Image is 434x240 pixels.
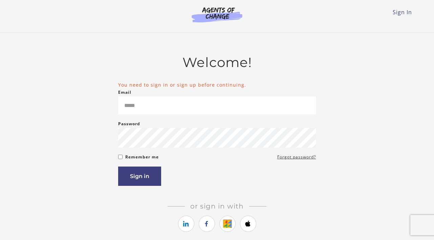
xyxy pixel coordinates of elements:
label: Email [118,88,131,96]
a: Forgot password? [277,153,316,161]
label: Remember me [125,153,159,161]
span: Or sign in with [185,202,249,210]
li: You need to sign in or sign up before continuing. [118,81,316,88]
a: https://courses.thinkific.com/users/auth/google?ss%5Breferral%5D=&ss%5Buser_return_to%5D=%2Fcours... [219,216,236,232]
h2: Welcome! [118,54,316,70]
a: Sign In [393,8,412,16]
a: https://courses.thinkific.com/users/auth/linkedin?ss%5Breferral%5D=&ss%5Buser_return_to%5D=%2Fcou... [178,216,194,232]
img: Agents of Change Logo [185,7,249,22]
a: https://courses.thinkific.com/users/auth/apple?ss%5Breferral%5D=&ss%5Buser_return_to%5D=%2Fcourse... [240,216,256,232]
label: Password [118,120,140,128]
a: https://courses.thinkific.com/users/auth/facebook?ss%5Breferral%5D=&ss%5Buser_return_to%5D=%2Fcou... [199,216,215,232]
button: Sign in [118,167,161,186]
